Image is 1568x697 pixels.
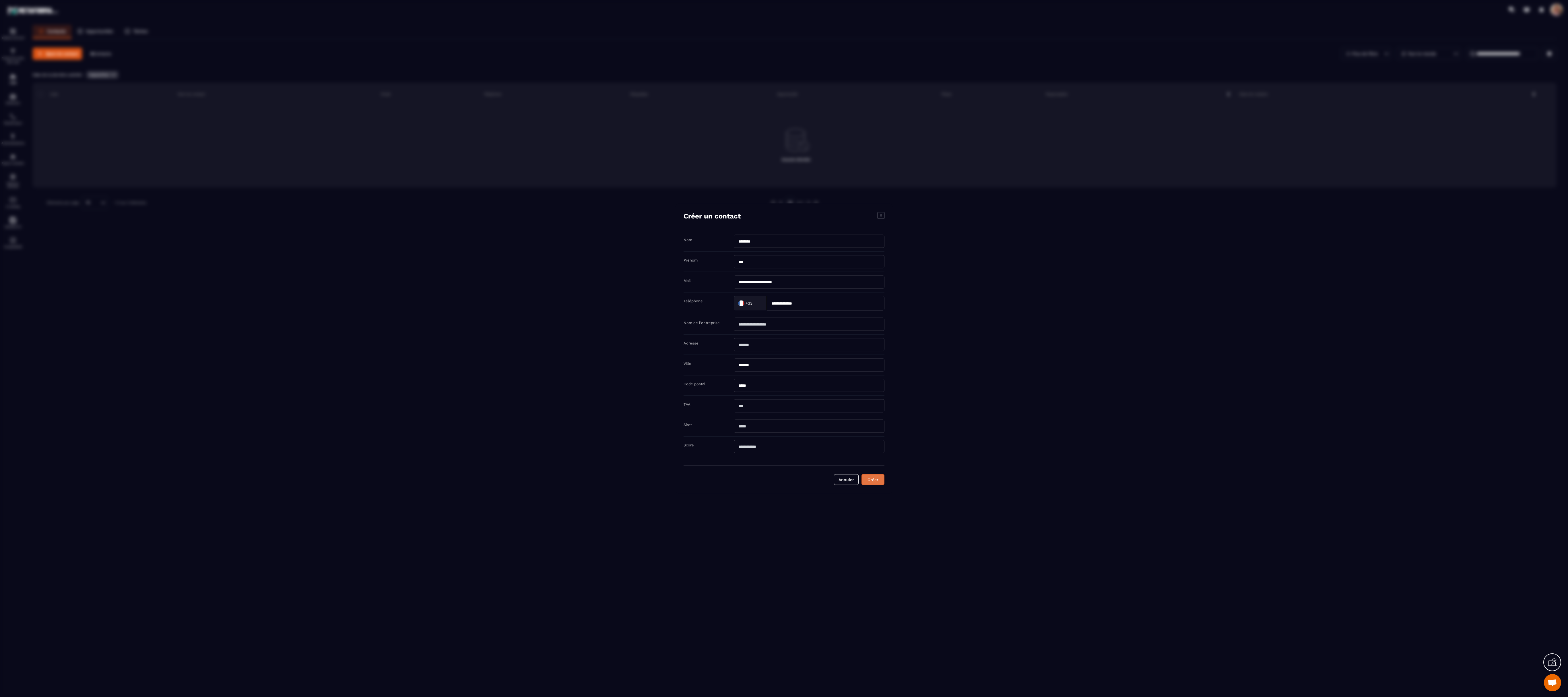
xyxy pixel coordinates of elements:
span: +33 [746,300,752,306]
div: Ouvrir le chat [1544,674,1561,691]
label: Nom de l'entreprise [684,321,720,325]
label: Siret [684,423,692,427]
button: Annuler [834,474,859,485]
label: Adresse [684,341,698,345]
label: Prénom [684,258,698,262]
h4: Créer un contact [684,212,741,220]
button: Créer [861,474,884,485]
label: Mail [684,278,691,283]
label: TVA [684,402,690,406]
label: Nom [684,238,692,242]
label: Ville [684,361,691,366]
label: Score [684,443,694,447]
label: Téléphone [684,299,703,303]
label: Code postal [684,382,705,386]
div: Search for option [734,296,767,311]
input: Search for option [754,299,761,307]
img: Country Flag [736,297,747,309]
